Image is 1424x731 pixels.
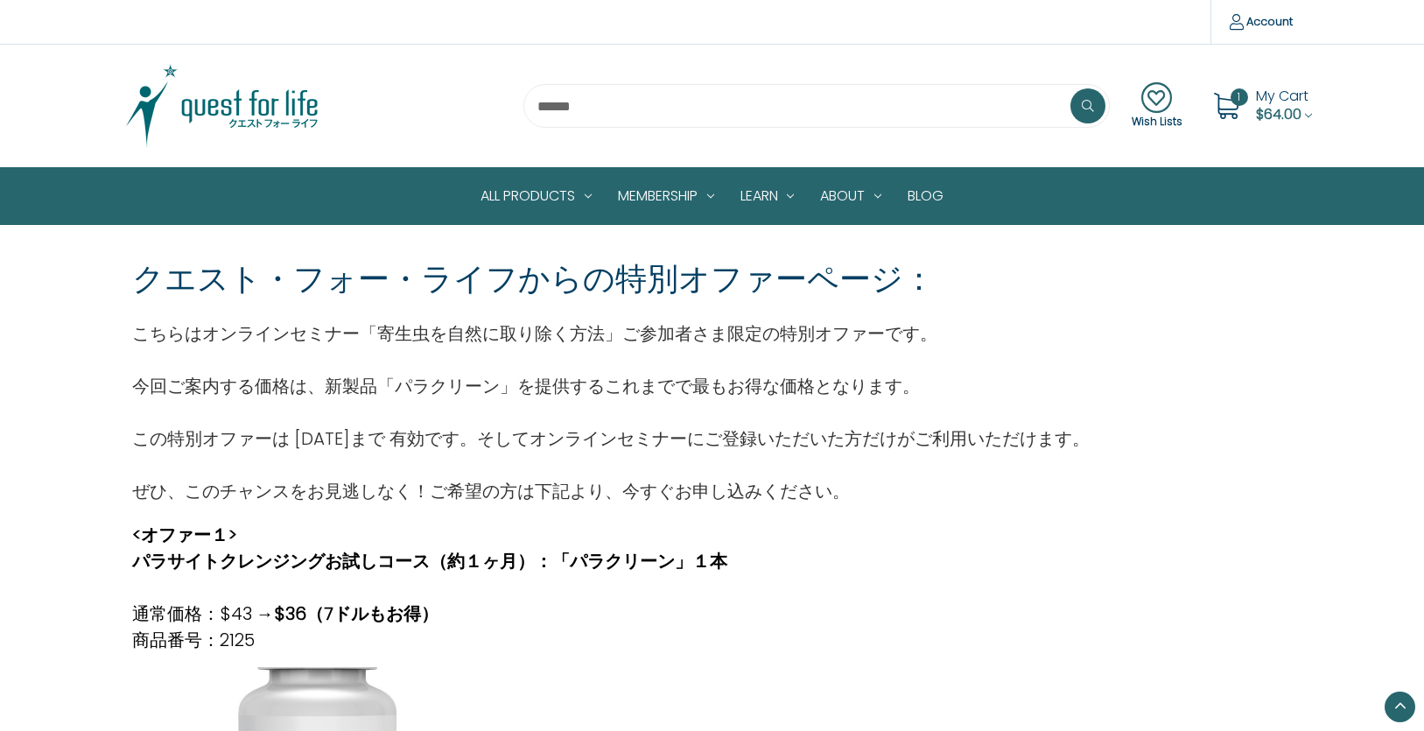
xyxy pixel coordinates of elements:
p: こちらはオンラインセミナー「寄生虫を自然に取り除く方法」ご参加者さま限定の特別オファーです。 [132,320,1090,347]
p: この特別オファーは [DATE]まで 有効です。そしてオンラインセミナーにご登録いただいた方だけがご利用いただけます。 [132,425,1090,452]
a: Membership [605,168,727,224]
p: 今回ご案内する価格は、新製品「パラクリーン」を提供するこれまでで最もお得な価格となります。 [132,373,1090,399]
a: All Products [467,168,605,224]
p: 商品番号：2125 [132,627,727,653]
p: クエスト・フォー・ライフからの特別オファーページ： [132,256,935,303]
a: About [807,168,894,224]
span: 1 [1231,88,1248,106]
p: ぜひ、このチャンスをお見逃しなく！ご希望の方は下記より、今すぐお申し込みください。 [132,478,1090,504]
strong: $36（7ドルもお得） [274,601,438,626]
a: Wish Lists [1132,82,1182,130]
img: Quest Group [113,62,332,150]
span: My Cart [1256,86,1308,106]
a: Blog [894,168,957,224]
strong: パラサイトクレンジングお試しコース（約１ヶ月）：「パラクリーン」１本 [132,549,727,573]
p: 通常価格：$43 → [132,601,727,627]
span: $64.00 [1256,104,1301,124]
a: Cart with 1 items [1256,86,1312,124]
strong: <オファー１> [132,523,237,547]
a: Learn [727,168,808,224]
